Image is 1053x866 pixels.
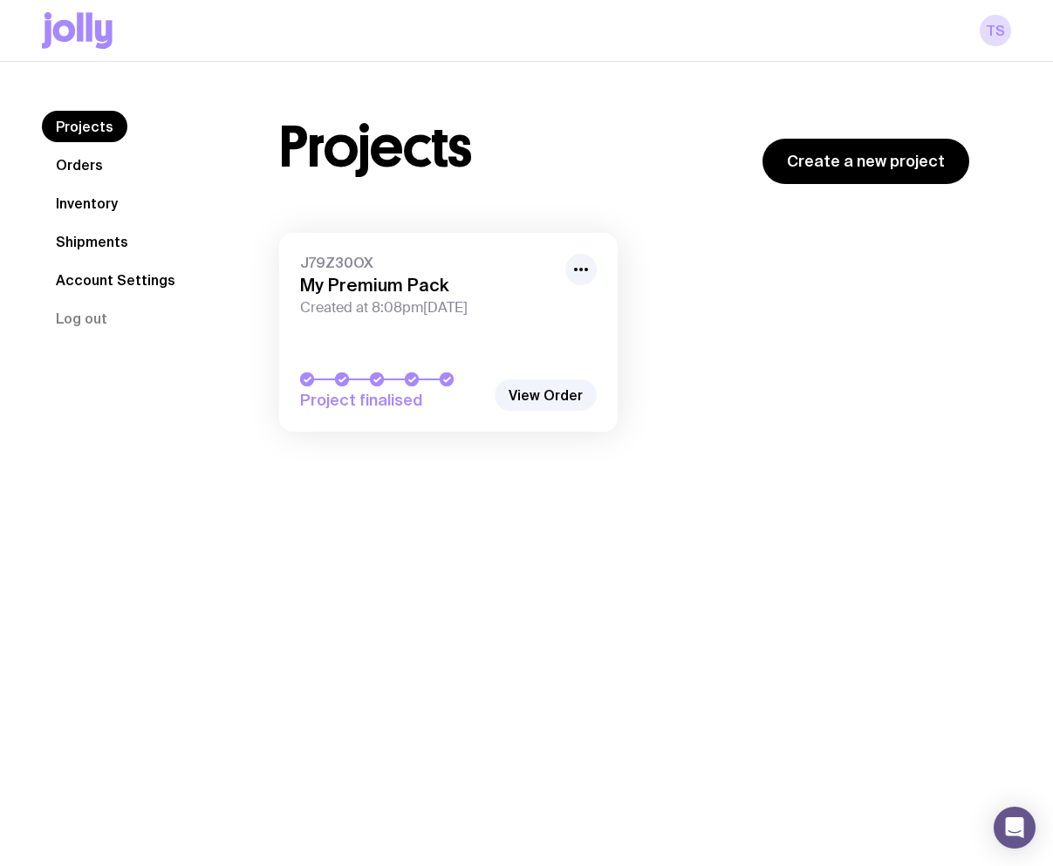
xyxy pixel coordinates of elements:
h1: Projects [279,119,472,175]
span: J79Z30OX [300,254,555,271]
div: Open Intercom Messenger [994,807,1036,849]
a: Inventory [42,188,132,219]
a: TS [980,15,1011,46]
a: Shipments [42,226,142,257]
a: J79Z30OXMy Premium PackCreated at 8:08pm[DATE]Project finalised [279,233,618,432]
button: Log out [42,303,121,334]
h3: My Premium Pack [300,275,555,296]
span: Project finalised [300,390,485,411]
a: View Order [495,379,597,411]
a: Projects [42,111,127,142]
a: Orders [42,149,117,181]
a: Account Settings [42,264,189,296]
span: Created at 8:08pm[DATE] [300,299,555,317]
a: Create a new project [762,139,969,184]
